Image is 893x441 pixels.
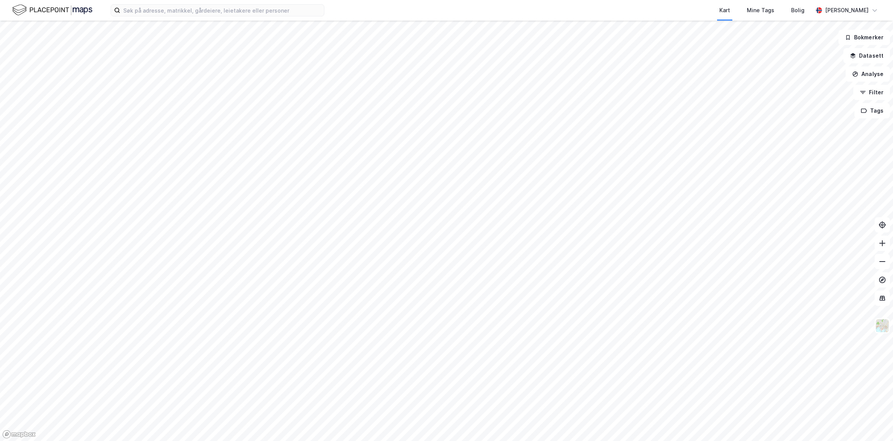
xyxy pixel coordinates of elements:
[719,6,730,15] div: Kart
[791,6,804,15] div: Bolig
[747,6,774,15] div: Mine Tags
[855,404,893,441] iframe: Chat Widget
[855,404,893,441] div: Kontrollprogram for chat
[825,6,869,15] div: [PERSON_NAME]
[12,3,92,17] img: logo.f888ab2527a4732fd821a326f86c7f29.svg
[120,5,324,16] input: Søk på adresse, matrikkel, gårdeiere, leietakere eller personer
